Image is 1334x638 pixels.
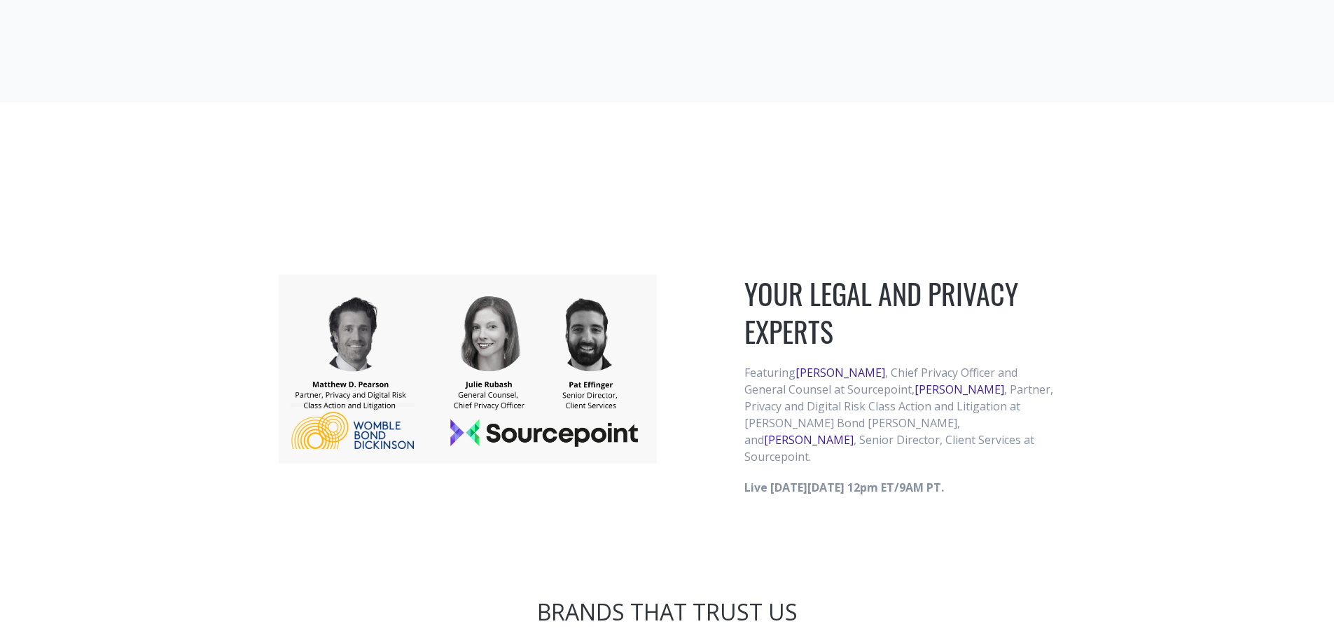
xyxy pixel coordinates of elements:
img: Template [279,275,657,464]
p: Featuring , Chief Privacy Officer and General Counsel at Sourcepoint, , Partner, Privacy and Digi... [744,364,1056,465]
a: [PERSON_NAME] [795,365,885,380]
h1: YOUR LEGAL AND PRIVACY EXPERTS [744,275,1056,350]
a: [PERSON_NAME] [915,382,1004,397]
strong: Live [DATE][DATE] 12pm ET/9AM PT. [744,480,944,495]
a: [PERSON_NAME] [764,432,854,448]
